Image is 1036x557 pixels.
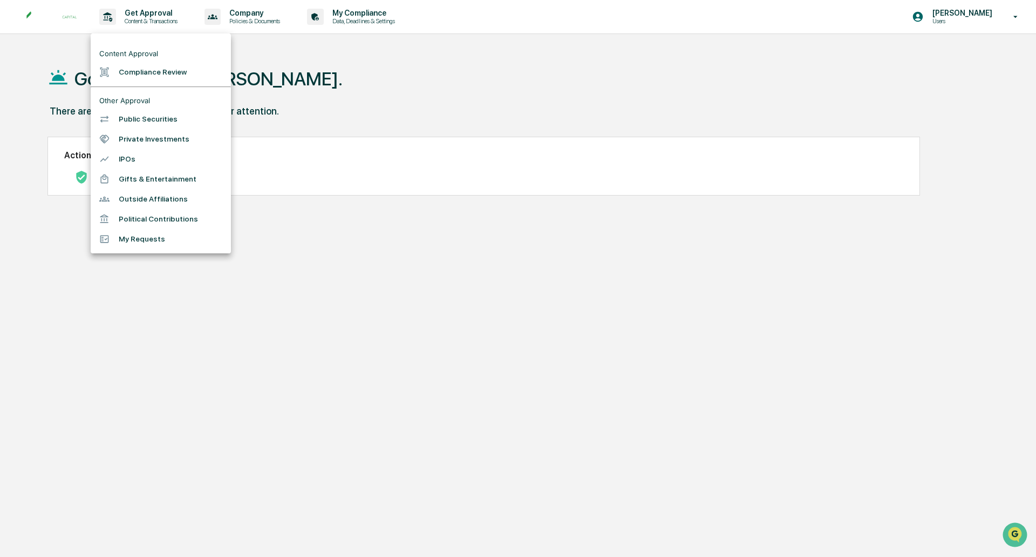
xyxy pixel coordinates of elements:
li: Compliance Review [91,62,231,82]
li: Gifts & Entertainment [91,169,231,189]
p: Company [221,9,285,17]
div: 🔎 [11,158,19,166]
li: Private Investments [91,129,231,149]
li: IPOs [91,149,231,169]
li: Public Securities [91,109,231,129]
li: Content Approval [91,45,231,62]
span: Attestations [89,136,134,147]
div: We're available if you need us! [37,93,137,102]
li: Other Approval [91,92,231,109]
p: Content & Transactions [116,17,183,25]
h1: Good Morning, [PERSON_NAME]. [74,68,343,90]
img: 1746055101610-c473b297-6a78-478c-a979-82029cc54cd1 [11,83,30,102]
div: 🖐️ [11,137,19,146]
div: 🗄️ [78,137,87,146]
span: Data Lookup [22,157,68,167]
p: How can we help? [11,23,196,40]
p: My Compliance [324,9,400,17]
a: Powered byPylon [76,183,131,191]
div: There are [50,105,92,117]
a: 🔎Data Lookup [6,152,72,172]
h2: Action Items [64,150,903,160]
p: Policies & Documents [221,17,285,25]
iframe: Open customer support [1001,521,1031,551]
li: Political Contributions [91,209,231,229]
a: 🗄️Attestations [74,132,138,151]
img: No Actions logo [75,171,88,184]
li: Outside Affiliations [91,189,231,209]
a: 🖐️Preclearance [6,132,74,151]
p: Get Approval [116,9,183,17]
li: My Requests [91,229,231,249]
img: logo [26,11,78,23]
p: Data, Deadlines & Settings [324,17,400,25]
div: Start new chat [37,83,177,93]
button: Start new chat [183,86,196,99]
span: Preclearance [22,136,70,147]
p: [PERSON_NAME] [924,9,998,17]
span: Pylon [107,183,131,191]
p: Users [924,17,998,25]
